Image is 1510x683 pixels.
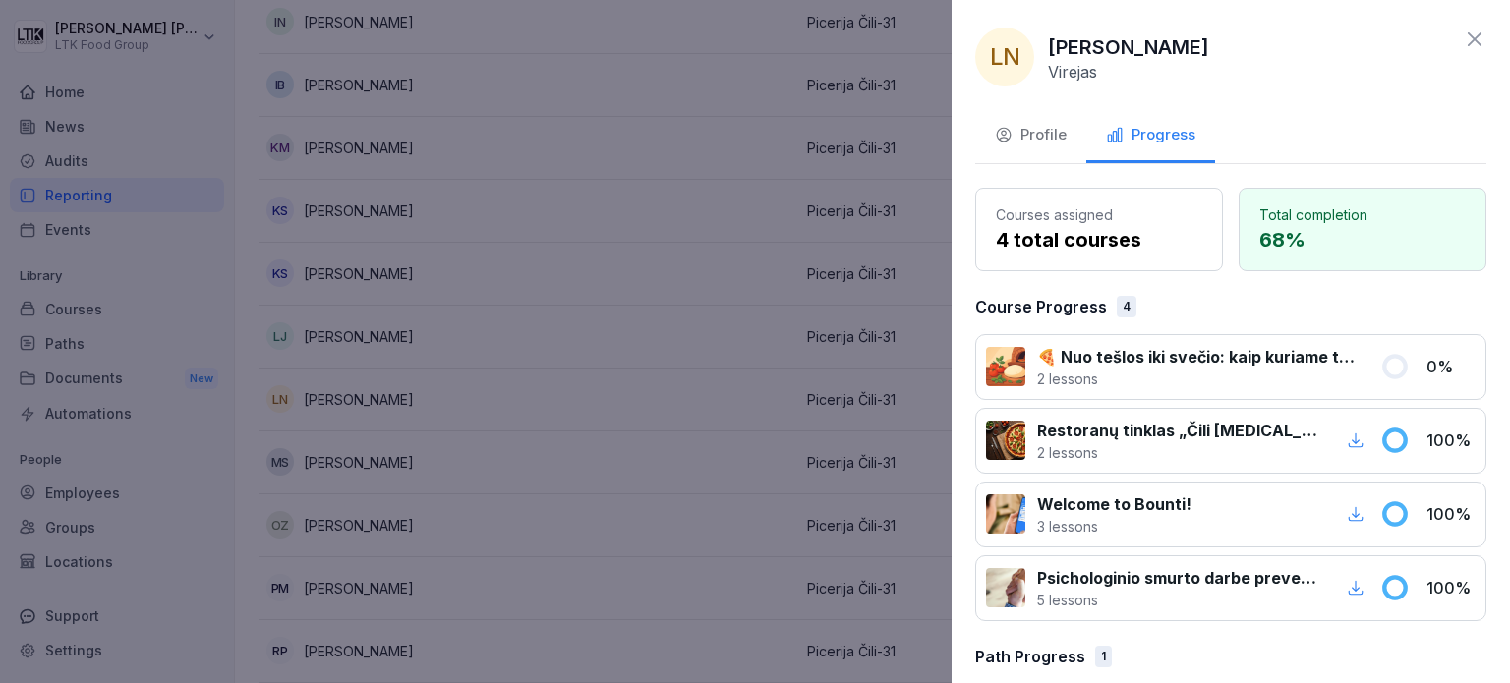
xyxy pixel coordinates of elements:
[1259,204,1466,225] p: Total completion
[1086,110,1215,163] button: Progress
[1048,62,1097,82] p: Virejas
[1426,355,1476,378] p: 0 %
[1037,442,1319,463] p: 2 lessons
[995,124,1067,146] div: Profile
[1106,124,1195,146] div: Progress
[1095,646,1112,667] div: 1
[1426,502,1476,526] p: 100 %
[996,204,1202,225] p: Courses assigned
[1037,590,1319,610] p: 5 lessons
[1037,516,1191,537] p: 3 lessons
[1037,492,1191,516] p: Welcome to Bounti!
[975,110,1086,163] button: Profile
[1426,428,1476,452] p: 100 %
[975,28,1034,86] div: LN
[1037,566,1319,590] p: Psichologinio smurto darbe prevencijos mokymai
[975,295,1107,318] p: Course Progress
[1048,32,1209,62] p: [PERSON_NAME]
[975,645,1085,668] p: Path Progress
[1037,345,1357,369] p: 🍕 Nuo tešlos iki svečio: kaip kuriame tobulą picą kasdien
[1259,225,1466,255] p: 68 %
[1037,419,1319,442] p: Restoranų tinklas „Čili [MEDICAL_DATA]" - Sėkmės istorija ir praktika
[1117,296,1136,317] div: 4
[1037,369,1357,389] p: 2 lessons
[996,225,1202,255] p: 4 total courses
[1426,576,1476,599] p: 100 %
